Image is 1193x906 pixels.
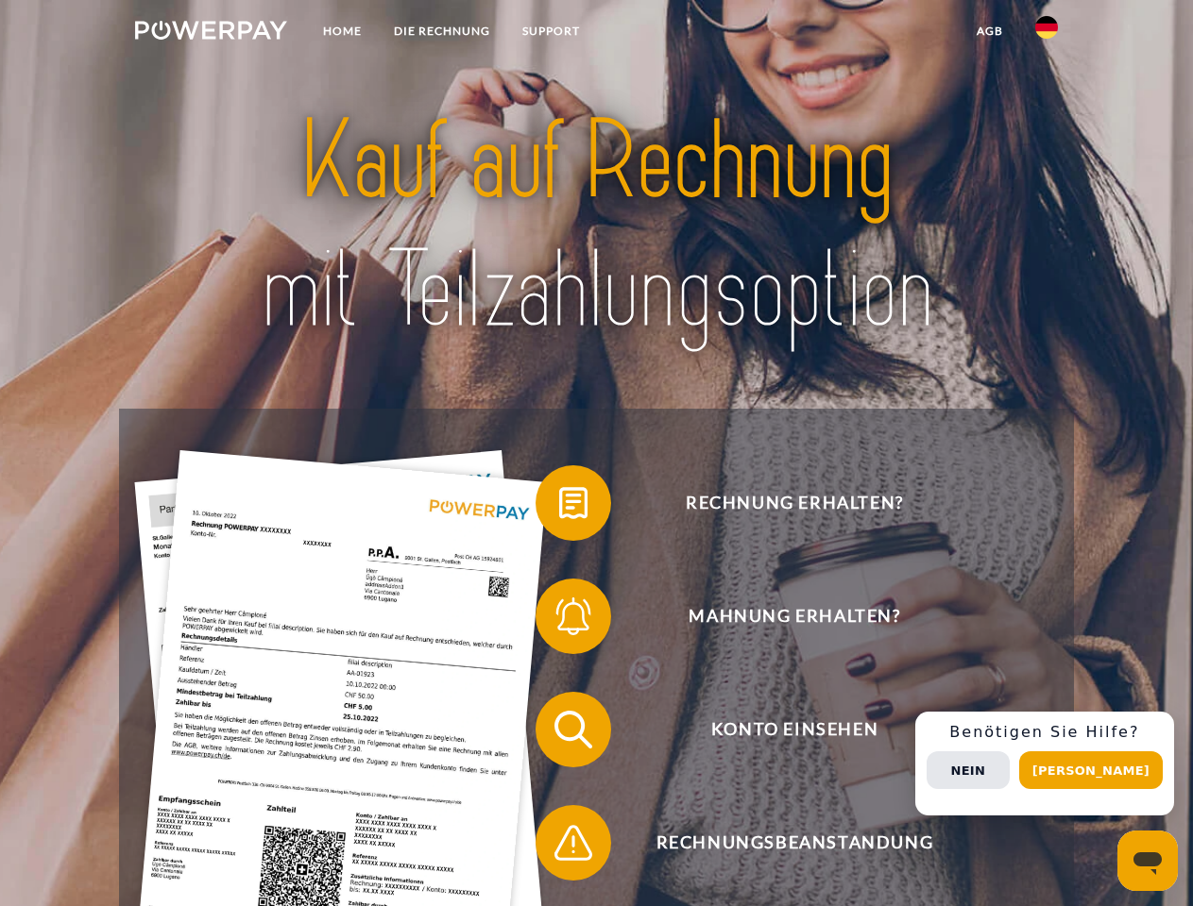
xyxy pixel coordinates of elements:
img: title-powerpay_de.svg [180,91,1013,361]
a: SUPPORT [506,14,596,48]
button: Mahnung erhalten? [536,579,1027,654]
button: [PERSON_NAME] [1019,751,1163,789]
img: qb_bill.svg [550,479,597,527]
a: agb [961,14,1019,48]
button: Rechnung erhalten? [536,465,1027,541]
button: Nein [927,751,1010,789]
span: Rechnung erhalten? [563,465,1026,541]
a: DIE RECHNUNG [378,14,506,48]
span: Mahnung erhalten? [563,579,1026,654]
img: qb_warning.svg [550,819,597,866]
img: qb_search.svg [550,706,597,753]
button: Rechnungsbeanstandung [536,805,1027,881]
h3: Benötigen Sie Hilfe? [927,723,1163,742]
img: qb_bell.svg [550,593,597,640]
iframe: Schaltfläche zum Öffnen des Messaging-Fensters [1117,830,1178,891]
span: Konto einsehen [563,692,1026,767]
a: Home [307,14,378,48]
span: Rechnungsbeanstandung [563,805,1026,881]
img: de [1035,16,1058,39]
div: Schnellhilfe [915,712,1174,815]
img: logo-powerpay-white.svg [135,21,287,40]
button: Konto einsehen [536,692,1027,767]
